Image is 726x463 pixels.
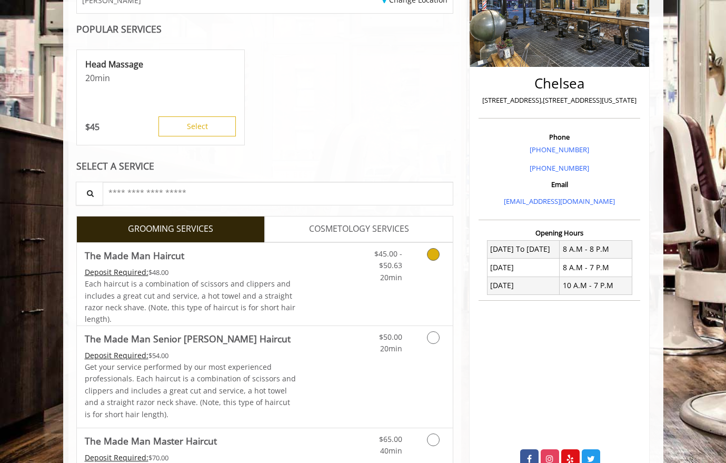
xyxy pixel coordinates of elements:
span: GROOMING SERVICES [128,222,213,236]
button: Select [158,116,236,136]
span: This service needs some Advance to be paid before we block your appointment [85,350,148,360]
span: 20min [380,272,402,282]
span: This service needs some Advance to be paid before we block your appointment [85,267,148,277]
div: $54.00 [85,350,296,361]
a: [EMAIL_ADDRESS][DOMAIN_NAME] [504,196,615,206]
h2: Chelsea [481,76,638,91]
h3: Phone [481,133,638,141]
td: 10 A.M - 7 P.M [560,277,632,294]
span: min [95,72,110,84]
p: [STREET_ADDRESS],[STREET_ADDRESS][US_STATE] [481,95,638,106]
span: $45.00 - $50.63 [374,249,402,270]
span: $50.00 [379,332,402,342]
div: SELECT A SERVICE [76,161,454,171]
span: This service needs some Advance to be paid before we block your appointment [85,452,148,462]
td: 8 A.M - 7 P.M [560,259,632,277]
p: Get your service performed by our most experienced professionals. Each haircut is a combination o... [85,361,296,420]
p: 20 [85,72,236,84]
b: The Made Man Haircut [85,248,184,263]
td: [DATE] [487,277,560,294]
h3: Opening Hours [479,229,640,237]
p: 45 [85,121,100,133]
a: [PHONE_NUMBER] [530,163,589,173]
span: COSMETOLOGY SERVICES [309,222,409,236]
b: POPULAR SERVICES [76,23,162,35]
b: The Made Man Senior [PERSON_NAME] Haircut [85,331,291,346]
td: 8 A.M - 8 P.M [560,240,632,258]
b: The Made Man Master Haircut [85,434,217,448]
td: [DATE] To [DATE] [487,240,560,258]
span: $65.00 [379,434,402,444]
p: Head Massage [85,58,236,70]
span: 40min [380,446,402,456]
div: $48.00 [85,267,296,278]
span: 20min [380,343,402,353]
span: Each haircut is a combination of scissors and clippers and includes a great cut and service, a ho... [85,279,295,324]
button: Service Search [76,182,103,205]
span: $ [85,121,90,133]
a: [PHONE_NUMBER] [530,145,589,154]
td: [DATE] [487,259,560,277]
h3: Email [481,181,638,188]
